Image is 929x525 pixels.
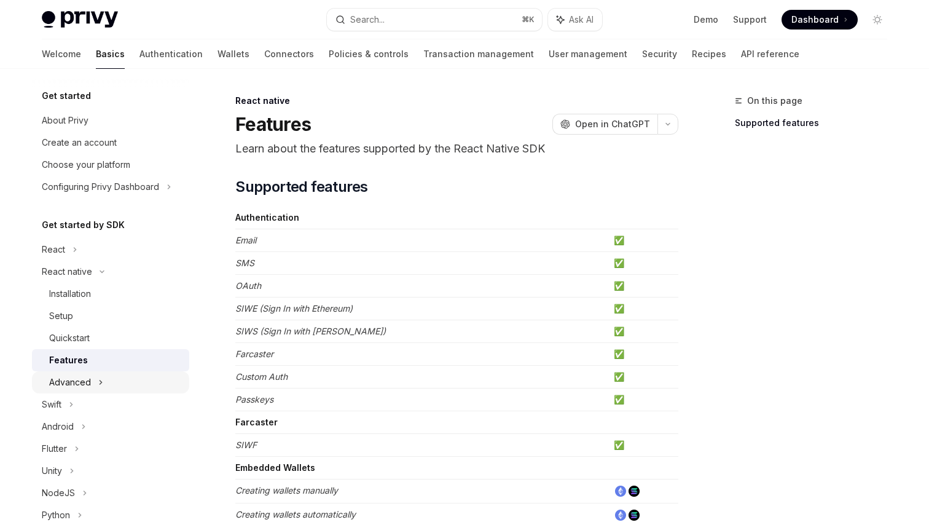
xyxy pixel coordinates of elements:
[782,10,858,30] a: Dashboard
[32,327,189,349] a: Quickstart
[235,212,299,223] strong: Authentication
[609,343,678,366] td: ✅
[694,14,718,26] a: Demo
[692,39,726,69] a: Recipes
[423,39,534,69] a: Transaction management
[235,303,353,314] em: SIWE (Sign In with Ethereum)
[235,509,356,519] em: Creating wallets automatically
[609,389,678,411] td: ✅
[42,157,130,172] div: Choose your platform
[549,39,627,69] a: User management
[615,510,626,521] img: ethereum.png
[609,434,678,457] td: ✅
[42,89,91,103] h5: Get started
[32,154,189,176] a: Choose your platform
[42,135,117,150] div: Create an account
[42,486,75,500] div: NodeJS
[575,118,650,130] span: Open in ChatGPT
[609,366,678,389] td: ✅
[235,371,288,382] em: Custom Auth
[868,10,887,30] button: Toggle dark mode
[741,39,799,69] a: API reference
[49,286,91,301] div: Installation
[629,510,640,521] img: solana.png
[42,464,62,478] div: Unity
[32,109,189,132] a: About Privy
[32,283,189,305] a: Installation
[791,14,839,26] span: Dashboard
[569,14,594,26] span: Ask AI
[235,462,315,473] strong: Embedded Wallets
[235,280,261,291] em: OAuth
[615,486,626,497] img: ethereum.png
[235,394,273,405] em: Passkeys
[49,331,90,345] div: Quickstart
[235,440,257,450] em: SIWF
[42,11,118,28] img: light logo
[235,235,256,245] em: Email
[32,349,189,371] a: Features
[733,14,767,26] a: Support
[49,353,88,368] div: Features
[235,95,678,107] div: React native
[49,375,91,390] div: Advanced
[235,177,367,197] span: Supported features
[327,9,542,31] button: Search...⌘K
[42,441,67,456] div: Flutter
[32,305,189,327] a: Setup
[42,113,88,128] div: About Privy
[642,39,677,69] a: Security
[42,242,65,257] div: React
[522,15,535,25] span: ⌘ K
[264,39,314,69] a: Connectors
[42,39,81,69] a: Welcome
[218,39,249,69] a: Wallets
[609,298,678,320] td: ✅
[609,252,678,275] td: ✅
[747,93,802,108] span: On this page
[609,320,678,343] td: ✅
[552,114,657,135] button: Open in ChatGPT
[235,140,678,157] p: Learn about the features supported by the React Native SDK
[735,113,897,133] a: Supported features
[42,264,92,279] div: React native
[235,113,311,135] h1: Features
[235,417,278,427] strong: Farcaster
[350,12,385,27] div: Search...
[548,9,602,31] button: Ask AI
[235,258,254,268] em: SMS
[235,349,273,359] em: Farcaster
[235,326,386,336] em: SIWS (Sign In with [PERSON_NAME])
[49,309,73,323] div: Setup
[609,275,678,298] td: ✅
[139,39,203,69] a: Authentication
[42,218,125,232] h5: Get started by SDK
[329,39,409,69] a: Policies & controls
[235,485,338,495] em: Creating wallets manually
[42,397,61,412] div: Swift
[629,486,640,497] img: solana.png
[42,419,74,434] div: Android
[96,39,125,69] a: Basics
[32,132,189,154] a: Create an account
[609,229,678,252] td: ✅
[42,180,159,194] div: Configuring Privy Dashboard
[42,508,70,523] div: Python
